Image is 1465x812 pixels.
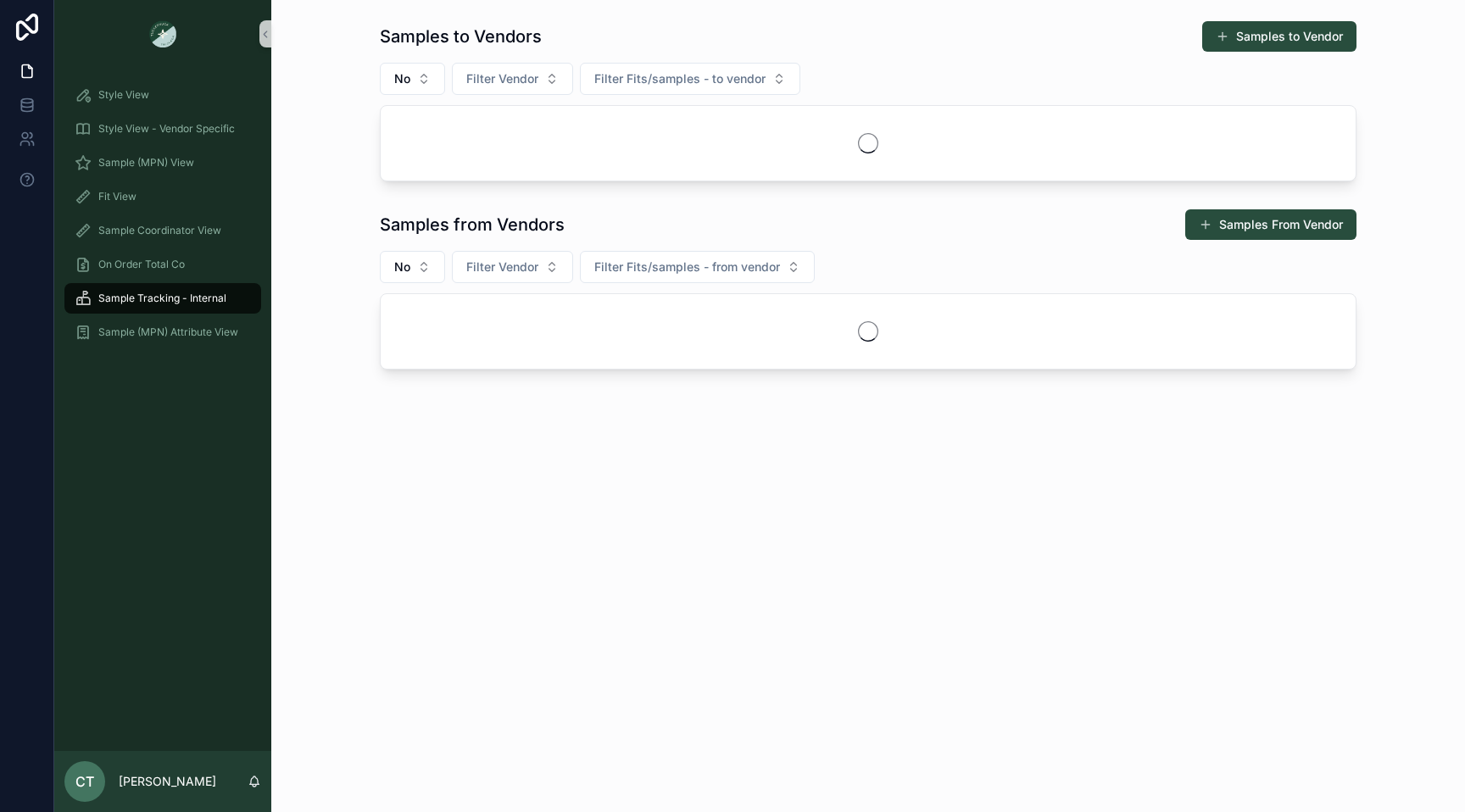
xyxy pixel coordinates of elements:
[466,259,538,275] span: Filter Vendor
[466,70,538,87] span: Filter Vendor
[394,259,410,275] span: No
[98,258,185,271] span: On Order Total Co
[380,213,565,236] h1: Samples from Vendors
[452,251,573,283] button: Select Button
[149,20,176,47] img: App logo
[64,215,261,246] a: Sample Coordinator View
[64,249,261,280] a: On Order Total Co
[594,259,780,275] span: Filter Fits/samples - from vendor
[64,283,261,314] a: Sample Tracking - Internal
[380,25,542,48] h1: Samples to Vendors
[98,224,221,237] span: Sample Coordinator View
[98,292,226,305] span: Sample Tracking - Internal
[98,156,194,170] span: Sample (MPN) View
[98,190,136,203] span: Fit View
[452,63,573,95] button: Select Button
[394,70,410,87] span: No
[64,114,261,144] a: Style View - Vendor Specific
[1202,21,1356,52] button: Samples to Vendor
[119,773,216,790] p: [PERSON_NAME]
[580,63,800,95] button: Select Button
[1185,209,1356,240] button: Samples From Vendor
[98,88,149,102] span: Style View
[580,251,815,283] button: Select Button
[380,251,445,283] button: Select Button
[98,325,238,339] span: Sample (MPN) Attribute View
[64,80,261,110] a: Style View
[98,122,235,136] span: Style View - Vendor Specific
[594,70,766,87] span: Filter Fits/samples - to vendor
[380,63,445,95] button: Select Button
[54,68,271,370] div: scrollable content
[64,147,261,178] a: Sample (MPN) View
[64,317,261,348] a: Sample (MPN) Attribute View
[64,181,261,212] a: Fit View
[75,771,94,792] span: CT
